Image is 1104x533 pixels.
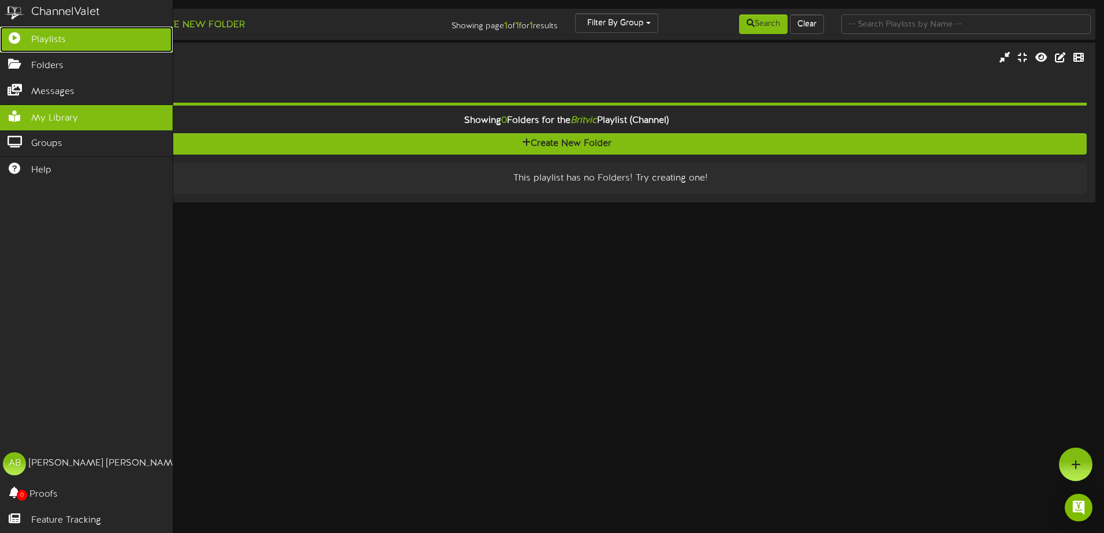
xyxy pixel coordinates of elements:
span: Groups [31,137,62,151]
i: Britvic [570,115,597,126]
span: 0 [17,490,27,501]
div: AB [3,452,26,475]
div: This playlist has no Folders! Try creating one! [143,172,1078,185]
div: Showing page of for results [389,13,566,33]
div: Open Intercom Messenger [1065,494,1092,521]
button: Create New Folder [133,18,248,32]
div: [PERSON_NAME] [PERSON_NAME] [29,457,181,470]
button: Filter By Group [575,13,658,33]
div: Showing Folders for the Playlist (Channel) [38,108,1095,133]
span: Playlists [31,33,66,47]
span: 0 [501,115,507,126]
input: -- Search Playlists by Name -- [841,14,1091,34]
span: Help [31,164,51,177]
strong: 1 [529,21,533,31]
div: # 16009 [46,74,469,84]
span: Proofs [29,488,58,501]
span: Messages [31,85,74,99]
div: ChannelValet [31,4,100,21]
button: Create New Folder [46,133,1087,155]
strong: 1 [504,21,508,31]
span: Feature Tracking [31,514,101,527]
div: Britvic [46,51,469,65]
span: Folders [31,59,64,73]
span: My Library [31,112,78,125]
button: Search [739,14,788,34]
strong: 1 [516,21,519,31]
div: IDC PRO ( 12:5 ) [46,65,469,74]
button: Clear [790,14,824,34]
